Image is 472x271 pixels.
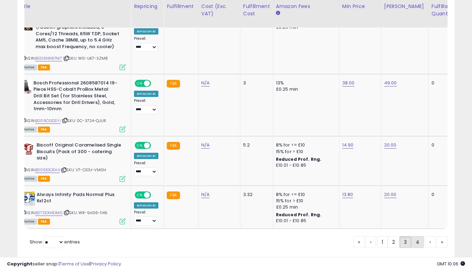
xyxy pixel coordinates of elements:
span: All listings currently available for purchase on Amazon [21,176,37,182]
div: Preset: [134,98,158,114]
b: Always Infinity Pads Normal Plus 6x12ct [37,191,121,206]
b: AMD Ryzensets 5 9600X Processor (radeon graphics included, 6 Cores/12 Threads, 65W TDP, Socket AM... [36,17,120,52]
small: FBA [167,191,180,199]
a: Privacy Policy [90,261,121,267]
small: FBA [167,80,180,88]
a: B0D6NN6TM7 [35,55,62,61]
img: 41ojk9g4BlL._SL40_.jpg [21,80,32,94]
span: « [358,239,360,246]
a: Terms of Use [60,261,89,267]
div: Amazon AI [134,91,158,97]
b: Reduced Prof. Rng. [276,156,322,162]
span: OFF [150,143,161,149]
div: Fulfillment [167,3,195,10]
div: £10.01 - £10.85 [276,163,334,168]
span: 2025-09-17 10:06 GMT [437,261,465,267]
a: B07DDN4DMG [35,210,62,216]
div: Fulfillment Cost [243,3,270,17]
a: 1 [377,236,388,248]
div: seller snap | | [7,261,121,268]
div: Amazon AI [134,28,158,35]
div: Min Price [342,3,378,10]
a: N/A [201,191,210,198]
span: Show: entries [30,239,80,245]
span: All listings currently available for purchase on Amazon [21,219,37,225]
span: ‹ [370,239,372,246]
span: OFF [150,80,161,86]
div: Amazon AI [134,153,158,159]
div: Preset: [134,36,158,52]
div: 3 [243,80,268,86]
div: 13% [276,80,334,86]
div: £0.25 min [276,86,334,92]
span: | SKU: WR-5H06-1I46 [63,210,107,216]
a: N/A [201,80,210,86]
img: 41LK0Wbr5uL._SL40_.jpg [21,142,35,156]
div: ASIN: [21,191,126,224]
a: 20.00 [384,142,397,149]
div: Fulfillable Quantity [432,3,456,17]
span: All listings currently available for purchase on Amazon [21,65,37,70]
div: 5.2 [243,142,268,148]
span: FBA [38,219,50,225]
div: 0 [432,191,453,198]
a: B0051GCRA4 [35,167,60,173]
div: Amazon AI [134,202,158,209]
b: Bosch Professional 2608587014 19-Piece HSS-Cobalt ProBox Metal Drill Bit Set (for Stainless Steel... [33,80,118,114]
a: 4 [411,236,424,248]
a: 3 [399,236,411,248]
strong: Copyright [7,261,32,267]
span: FBA [38,127,50,133]
div: Repricing [134,3,161,10]
div: 15% for > £10 [276,149,334,155]
small: FBA [167,142,180,150]
span: OFF [150,192,161,198]
div: 8% for <= £10 [276,142,334,148]
div: 0 [432,142,453,148]
span: FBA [38,176,50,182]
span: All listings currently available for purchase on Amazon [21,127,37,133]
div: 8% for <= £10 [276,191,334,198]
img: 51mtR8NWh7L._SL40_.jpg [21,191,35,205]
a: 13.80 [342,191,353,198]
div: 15% for > £10 [276,198,334,204]
a: 2 [388,236,399,248]
b: Reduced Prof. Rng. [276,212,322,218]
span: » [441,239,443,246]
div: 0 [432,80,453,86]
div: Preset: [134,210,158,226]
div: Cost (Exc. VAT) [201,3,237,17]
div: Preset: [134,161,158,176]
span: › [429,239,431,246]
span: | SKU: 0C-3724-QJUR [62,118,106,123]
span: FBA [38,65,50,70]
span: | SKU: W0-IJK7-3ZM8 [63,55,108,61]
small: Amazon Fees. [276,10,280,16]
div: [PERSON_NAME] [384,3,426,10]
div: Amazon Fees [276,3,336,10]
div: 3.32 [243,191,268,198]
a: 49.00 [384,80,397,86]
span: ON [135,192,144,198]
span: | SKU: V7-C1OU-VM0H [61,167,106,173]
span: ON [135,143,144,149]
a: 14.90 [342,142,354,149]
div: £0.25 min [276,204,334,210]
div: £10.01 - £10.85 [276,218,334,224]
a: 38.00 [342,80,355,86]
div: Title [19,3,128,10]
a: N/A [201,142,210,149]
span: ON [135,80,144,86]
b: Biscoff Original Caramelised Single Biscuits (Pack of 300 - catering size) [37,142,121,163]
a: B009CGDSYI [35,118,61,124]
a: 20.00 [384,191,397,198]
